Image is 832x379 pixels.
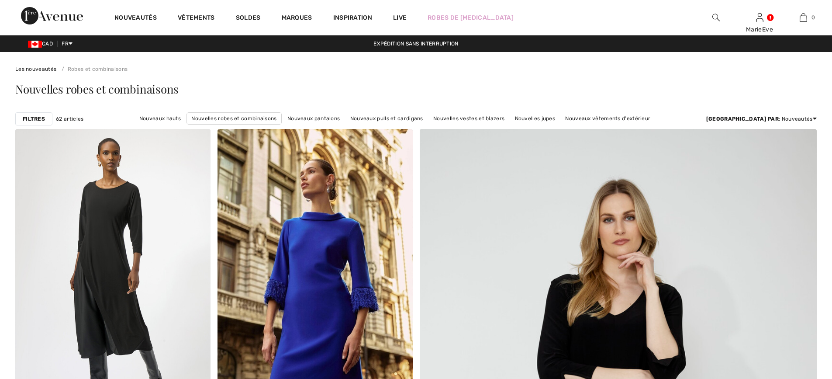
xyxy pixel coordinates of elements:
div: MarieEve [738,25,781,34]
a: Robes et combinaisons [58,66,128,72]
a: Robes de [MEDICAL_DATA] [428,13,514,22]
a: Nouveaux hauts [135,113,185,124]
a: Nouvelles vestes et blazers [429,113,509,124]
a: Soldes [236,14,261,23]
a: Nouvelles robes et combinaisons [186,112,281,125]
span: FR [62,41,72,47]
img: Mes infos [756,12,763,23]
span: Inspiration [333,14,372,23]
a: Se connecter [756,13,763,21]
div: : Nouveautés [706,115,817,123]
a: Nouveaux vêtements d'extérieur [561,113,655,124]
a: Nouveaux pantalons [283,113,344,124]
a: Live [393,13,407,22]
strong: Filtres [23,115,45,123]
a: Les nouveautés [15,66,56,72]
img: Mon panier [800,12,807,23]
a: Marques [282,14,312,23]
span: CAD [28,41,56,47]
span: 62 articles [56,115,83,123]
img: Canadian Dollar [28,41,42,48]
img: 1ère Avenue [21,7,83,24]
a: Nouveautés [114,14,157,23]
a: 0 [782,12,825,23]
img: recherche [712,12,720,23]
a: Nouveaux pulls et cardigans [346,113,428,124]
a: Vêtements [178,14,215,23]
span: 0 [811,14,815,21]
a: Nouvelles jupes [511,113,560,124]
strong: [GEOGRAPHIC_DATA] par [706,116,779,122]
span: Nouvelles robes et combinaisons [15,81,179,97]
